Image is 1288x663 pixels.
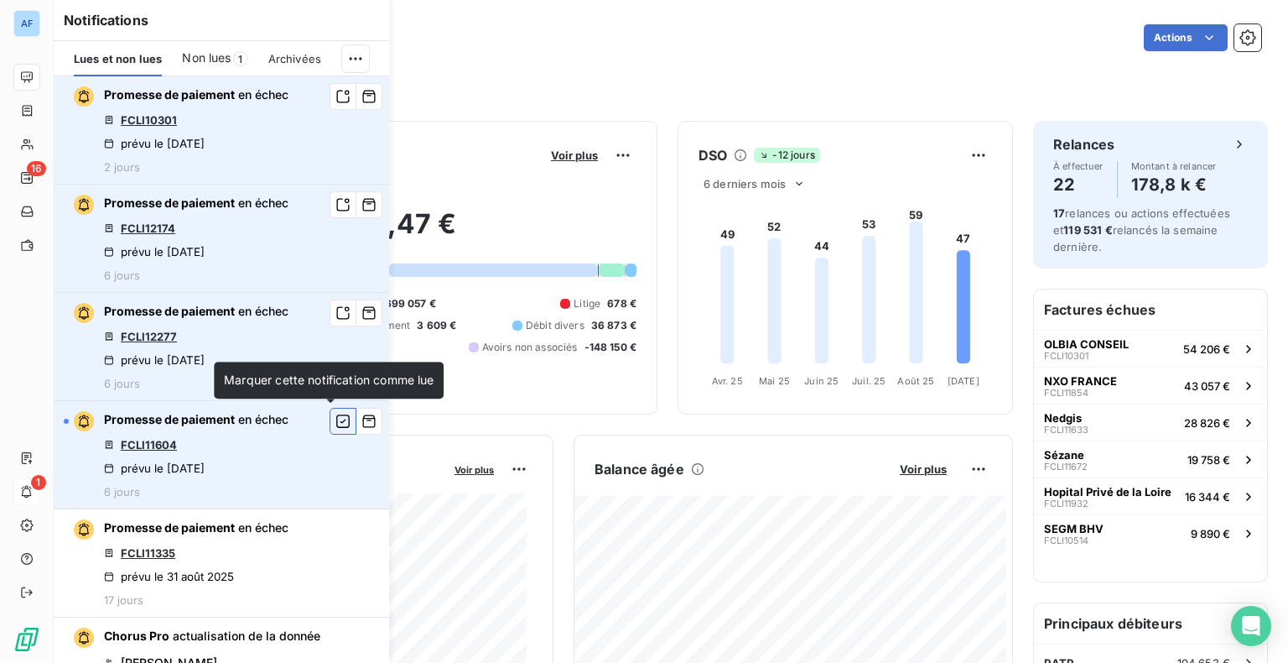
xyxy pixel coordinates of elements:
span: 1 [233,51,248,66]
span: FCLI11854 [1044,388,1088,398]
h6: Notifications [64,10,379,30]
span: Hopital Privé de la Loire [1044,485,1171,499]
span: Promesse de paiement [104,304,235,318]
tspan: Juil. 25 [852,375,885,387]
span: en échec [238,304,288,318]
span: 43 057 € [1184,379,1230,393]
h4: 178,8 k € [1131,171,1217,198]
span: 119 531 € [1063,223,1112,237]
span: 9 890 € [1191,527,1230,540]
tspan: Mai 25 [759,375,790,387]
span: Lues et non lues [74,52,162,65]
a: FCLI10301 [121,113,177,127]
span: Nedgis [1044,411,1082,425]
div: prévu le [DATE] [104,353,205,367]
span: FCLI10301 [1044,351,1088,361]
span: 6 jours [104,269,140,282]
span: Litige [574,296,600,311]
a: FCLI11335 [121,546,175,560]
span: 699 057 € [385,296,436,311]
span: SEGM BHV [1044,522,1104,535]
span: OLBIA CONSEIL [1044,337,1129,351]
div: prévu le [DATE] [104,137,205,150]
span: en échec [238,196,288,210]
h6: Balance âgée [595,459,684,479]
span: FCLI11932 [1044,499,1088,509]
span: en échec [238,412,288,426]
button: Promesse de paiement en échecFCLI12174prévu le [DATE]6 jours [54,185,389,293]
button: Actions [1144,24,1228,51]
a: FCLI11604 [121,438,177,452]
button: Promesse de paiement en échecFCLI11604prévu le [DATE]6 jours [54,401,389,509]
button: NXO FRANCEFCLI1185443 057 € [1034,367,1267,404]
span: actualisation de la donnée [173,629,320,643]
span: Chorus Pro [104,629,169,643]
div: AF [13,10,40,37]
span: Voir plus [454,464,494,476]
tspan: Juin 25 [804,375,839,387]
tspan: [DATE] [948,375,979,387]
span: -148 150 € [584,340,637,355]
span: 28 826 € [1184,416,1230,430]
span: Archivées [268,52,321,65]
button: Promesse de paiement en échecFCLI12277prévu le [DATE]6 jours [54,293,389,401]
span: Promesse de paiement [104,196,235,210]
button: SézaneFCLI1167219 758 € [1034,441,1267,478]
button: NedgisFCLI1163328 826 € [1034,404,1267,441]
h4: 22 [1053,171,1104,198]
span: 16 [27,161,46,176]
span: Marquer cette notification comme lue [224,373,434,387]
button: Voir plus [895,462,952,477]
span: 6 jours [104,377,140,390]
span: Montant à relancer [1131,161,1217,171]
div: prévu le 31 août 2025 [104,570,234,583]
button: Promesse de paiement en échecFCLI11335prévu le 31 août 202517 jours [54,509,389,618]
span: 17 [1053,206,1065,220]
span: FCLI10514 [1044,535,1088,546]
div: prévu le [DATE] [104,245,205,258]
span: 6 jours [104,485,140,499]
span: relances ou actions effectuées et relancés la semaine dernière. [1053,206,1230,253]
span: Non lues [182,50,231,66]
span: NXO FRANCE [1044,374,1117,388]
button: Hopital Privé de la LoireFCLI1193216 344 € [1034,478,1267,514]
span: 678 € [607,296,636,311]
span: Sézane [1044,448,1084,462]
button: SEGM BHVFCLI105149 890 € [1034,514,1267,551]
span: 36 873 € [591,318,636,333]
span: 17 jours [104,593,143,607]
a: FCLI12277 [121,330,177,343]
h6: Relances [1053,134,1114,154]
span: FCLI11672 [1044,462,1088,472]
img: Logo LeanPay [13,626,40,653]
span: Débit divers [526,318,584,333]
span: en échec [238,520,288,535]
span: FCLI11633 [1044,425,1088,435]
tspan: Août 25 [897,375,934,387]
span: 3 609 € [417,318,456,333]
span: Avoirs non associés [482,340,578,355]
span: -12 jours [754,148,819,163]
button: Voir plus [546,148,603,163]
span: Promesse de paiement [104,87,235,102]
h6: Principaux débiteurs [1034,603,1267,644]
button: Promesse de paiement en échecFCLI10301prévu le [DATE]2 jours [54,76,389,185]
span: Promesse de paiement [104,520,235,535]
span: 2 jours [104,160,140,174]
span: 19 758 € [1187,453,1230,467]
h6: DSO [699,145,727,165]
button: Voir plus [449,462,499,477]
span: 54 206 € [1183,342,1230,356]
h6: Factures échues [1034,290,1267,330]
a: FCLI12174 [121,222,175,235]
div: prévu le [DATE] [104,462,205,475]
tspan: Avr. 25 [712,375,743,387]
span: 6 derniers mois [704,177,786,191]
div: Open Intercom Messenger [1231,606,1271,646]
button: OLBIA CONSEILFCLI1030154 206 € [1034,330,1267,367]
span: 1 [31,475,46,490]
span: Promesse de paiement [104,412,235,426]
span: Voir plus [900,462,947,476]
span: 16 344 € [1185,490,1230,504]
span: Voir plus [551,149,598,162]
